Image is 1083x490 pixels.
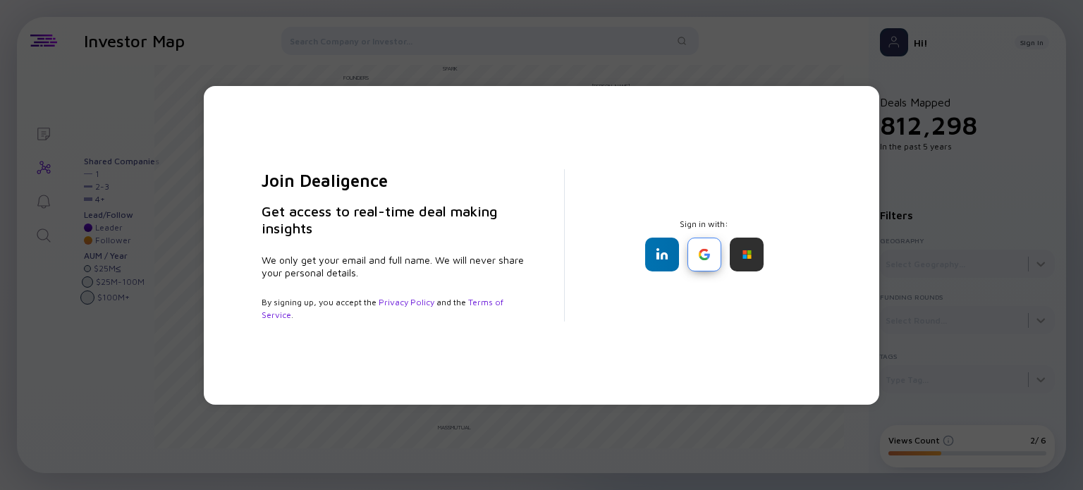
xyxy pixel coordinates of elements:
div: By signing up, you accept the and the . [262,296,530,321]
a: Terms of Service [262,297,503,320]
div: Sign in with: [599,219,810,271]
h2: Join Dealigence [262,169,530,192]
div: We only get your email and full name. We will never share your personal details. [262,254,530,279]
h3: Get access to real-time deal making insights [262,203,530,237]
a: Privacy Policy [379,297,434,307]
